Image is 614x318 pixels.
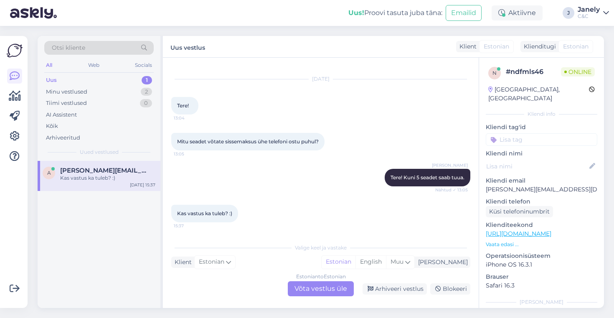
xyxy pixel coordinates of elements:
[46,122,58,130] div: Kõik
[561,67,595,76] span: Online
[141,88,152,96] div: 2
[486,110,597,118] div: Kliendi info
[47,170,51,176] span: a
[486,149,597,158] p: Kliendi nimi
[486,185,597,194] p: [PERSON_NAME][EMAIL_ADDRESS][DOMAIN_NAME]
[484,42,509,51] span: Estonian
[177,210,232,216] span: Kas vastus ka tuleb? :)
[171,244,470,252] div: Valige keel ja vastake
[288,281,354,296] div: Võta vestlus üle
[174,223,205,229] span: 15:37
[46,134,80,142] div: Arhiveeritud
[355,256,386,268] div: English
[171,75,470,83] div: [DATE]
[486,162,588,171] input: Lisa nimi
[486,230,551,237] a: [URL][DOMAIN_NAME]
[296,273,346,280] div: Estonian to Estonian
[432,162,468,168] span: [PERSON_NAME]
[486,197,597,206] p: Kliendi telefon
[435,187,468,193] span: Nähtud ✓ 13:05
[80,148,119,156] span: Uued vestlused
[486,252,597,260] p: Operatsioonisüsteem
[348,8,442,18] div: Proovi tasuta juba täna:
[446,5,482,21] button: Emailid
[174,115,205,121] span: 13:04
[486,260,597,269] p: iPhone OS 16.3.1
[46,88,87,96] div: Minu vestlused
[140,99,152,107] div: 0
[486,281,597,290] p: Safari 16.3
[391,174,464,181] span: Tere! Kuni 5 seadet saab tuua.
[174,151,205,157] span: 13:05
[578,13,600,20] div: C&C
[486,176,597,185] p: Kliendi email
[46,99,87,107] div: Tiimi vestlused
[578,6,609,20] a: JanelyC&C
[170,41,205,52] label: Uus vestlus
[486,272,597,281] p: Brauser
[322,256,355,268] div: Estonian
[456,42,477,51] div: Klient
[578,6,600,13] div: Janely
[520,42,556,51] div: Klienditugi
[430,283,470,295] div: Blokeeri
[363,283,427,295] div: Arhiveeri vestlus
[563,7,574,19] div: J
[52,43,85,52] span: Otsi kliente
[44,60,54,71] div: All
[46,111,77,119] div: AI Assistent
[486,206,553,217] div: Küsi telefoninumbrit
[60,167,147,174] span: aleksandr.tsurkan92@gmail.com
[177,102,189,109] span: Tere!
[486,298,597,306] div: [PERSON_NAME]
[142,76,152,84] div: 1
[130,182,155,188] div: [DATE] 15:37
[86,60,101,71] div: Web
[563,42,589,51] span: Estonian
[486,241,597,248] p: Vaata edasi ...
[60,174,155,182] div: Kas vastus ka tuleb? :)
[171,258,192,267] div: Klient
[391,258,403,265] span: Muu
[133,60,154,71] div: Socials
[488,85,589,103] div: [GEOGRAPHIC_DATA], [GEOGRAPHIC_DATA]
[486,123,597,132] p: Kliendi tag'id
[199,257,224,267] span: Estonian
[492,5,543,20] div: Aktiivne
[506,67,561,77] div: # ndfmls46
[486,133,597,146] input: Lisa tag
[492,70,497,76] span: n
[348,9,364,17] b: Uus!
[7,43,23,59] img: Askly Logo
[415,258,468,267] div: [PERSON_NAME]
[177,138,319,145] span: Mitu seadet võtate sissemaksus ühe telefoni ostu puhul?
[486,221,597,229] p: Klienditeekond
[46,76,57,84] div: Uus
